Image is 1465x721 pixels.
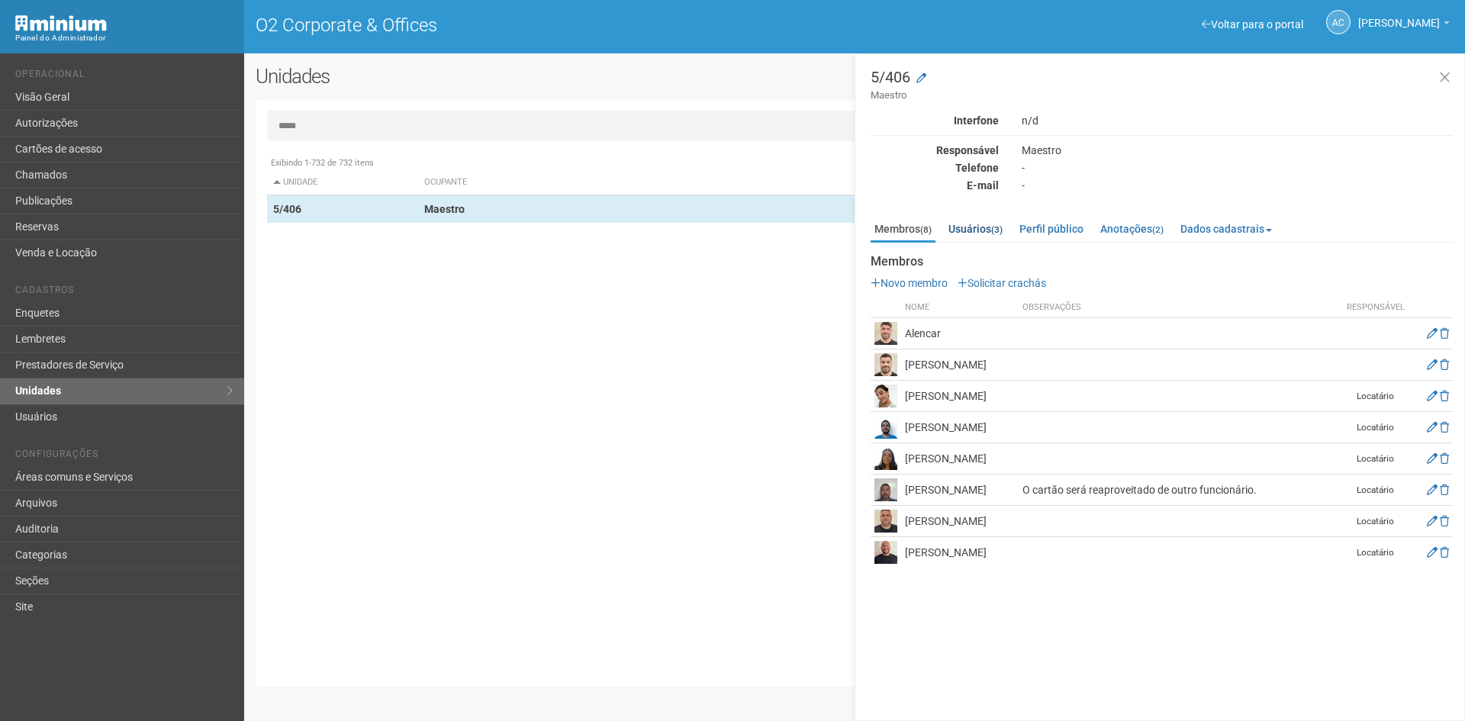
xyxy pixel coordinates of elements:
[871,277,948,289] a: Novo membro
[874,510,897,533] img: user.png
[871,69,1453,102] h3: 5/406
[1440,359,1449,371] a: Excluir membro
[1338,506,1414,537] td: Locatário
[1096,217,1167,240] a: Anotações(2)
[901,381,1019,412] td: [PERSON_NAME]
[1440,421,1449,433] a: Excluir membro
[1440,484,1449,496] a: Excluir membro
[1358,19,1450,31] a: [PERSON_NAME]
[1440,452,1449,465] a: Excluir membro
[256,65,742,88] h2: Unidades
[1440,390,1449,402] a: Excluir membro
[15,69,233,85] li: Operacional
[424,203,465,215] strong: Maestro
[901,349,1019,381] td: [PERSON_NAME]
[916,71,926,86] a: Modificar a unidade
[1440,515,1449,527] a: Excluir membro
[267,156,1442,170] div: Exibindo 1-732 de 732 itens
[874,353,897,376] img: user.png
[15,15,107,31] img: Minium
[901,475,1019,506] td: [PERSON_NAME]
[1326,10,1351,34] a: AC
[901,443,1019,475] td: [PERSON_NAME]
[15,449,233,465] li: Configurações
[901,298,1019,318] th: Nome
[1019,298,1338,318] th: Observações
[1019,475,1338,506] td: O cartão será reaproveitado de outro funcionário.
[859,143,1010,157] div: Responsável
[1010,114,1464,127] div: n/d
[1440,327,1449,340] a: Excluir membro
[273,203,301,215] strong: 5/406
[15,285,233,301] li: Cadastros
[945,217,1006,240] a: Usuários(3)
[1427,484,1438,496] a: Editar membro
[1338,443,1414,475] td: Locatário
[15,31,233,45] div: Painel do Administrador
[874,541,897,564] img: user.png
[1427,421,1438,433] a: Editar membro
[1427,515,1438,527] a: Editar membro
[874,478,897,501] img: user.png
[1338,537,1414,568] td: Locatário
[1358,2,1440,29] span: Ana Carla de Carvalho Silva
[1010,161,1464,175] div: -
[1427,359,1438,371] a: Editar membro
[874,416,897,439] img: user.png
[958,277,1046,289] a: Solicitar crachás
[1152,224,1164,235] small: (2)
[874,385,897,407] img: user.png
[874,322,897,345] img: user.png
[1016,217,1087,240] a: Perfil público
[1427,546,1438,558] a: Editar membro
[1202,18,1303,31] a: Voltar para o portal
[920,224,932,235] small: (8)
[1427,327,1438,340] a: Editar membro
[1440,546,1449,558] a: Excluir membro
[1177,217,1276,240] a: Dados cadastrais
[1338,475,1414,506] td: Locatário
[1338,381,1414,412] td: Locatário
[1010,143,1464,157] div: Maestro
[874,447,897,470] img: user.png
[871,217,935,243] a: Membros(8)
[901,506,1019,537] td: [PERSON_NAME]
[871,89,1453,102] small: Maestro
[901,537,1019,568] td: [PERSON_NAME]
[418,170,936,195] th: Ocupante: activate to sort column ascending
[859,161,1010,175] div: Telefone
[901,318,1019,349] td: Alencar
[1338,298,1414,318] th: Responsável
[859,114,1010,127] div: Interfone
[859,179,1010,192] div: E-mail
[1427,452,1438,465] a: Editar membro
[1427,390,1438,402] a: Editar membro
[1338,412,1414,443] td: Locatário
[267,170,418,195] th: Unidade: activate to sort column descending
[991,224,1003,235] small: (3)
[1010,179,1464,192] div: -
[256,15,843,35] h1: O2 Corporate & Offices
[871,255,1453,269] strong: Membros
[901,412,1019,443] td: [PERSON_NAME]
